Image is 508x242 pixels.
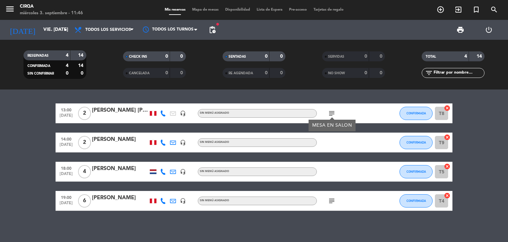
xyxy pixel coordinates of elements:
[229,55,246,58] span: SENTADAS
[200,112,229,114] span: Sin menú asignado
[165,54,168,59] strong: 0
[27,72,54,75] span: SIN CONFIRMAR
[216,22,220,26] span: fiber_manual_record
[380,54,384,59] strong: 0
[180,71,184,75] strong: 0
[400,194,433,208] button: CONFIRMADA
[485,26,493,34] i: power_settings_new
[328,197,336,205] i: subject
[444,192,450,199] i: cancel
[328,55,344,58] span: SERVIDAS
[180,110,186,116] i: headset_mic
[400,136,433,149] button: CONFIRMADA
[180,140,186,146] i: headset_mic
[81,71,85,76] strong: 0
[5,23,40,37] i: [DATE]
[27,64,50,68] span: CONFIRMADA
[78,53,85,58] strong: 14
[425,69,433,77] i: filter_list
[58,164,74,172] span: 18:00
[85,28,131,32] span: Todos los servicios
[129,55,147,58] span: CHECK INS
[180,169,186,175] i: headset_mic
[58,172,74,179] span: [DATE]
[400,165,433,178] button: CONFIRMADA
[129,72,149,75] span: CANCELADA
[456,26,464,34] span: print
[200,199,229,202] span: Sin menú asignado
[490,6,498,14] i: search
[5,4,15,14] i: menu
[27,54,49,57] span: RESERVADAS
[92,135,148,144] div: [PERSON_NAME]
[92,194,148,202] div: [PERSON_NAME]
[20,3,83,10] div: CIRQA
[472,6,480,14] i: turned_in_not
[229,72,253,75] span: RE AGENDADA
[328,109,336,117] i: subject
[312,122,352,129] div: MESA EN SALON
[58,106,74,113] span: 13:00
[58,113,74,121] span: [DATE]
[78,194,91,208] span: 6
[328,72,345,75] span: NO SHOW
[444,105,450,111] i: cancel
[58,193,74,201] span: 19:00
[280,71,284,75] strong: 0
[364,71,367,75] strong: 0
[406,199,426,203] span: CONFIRMADA
[380,71,384,75] strong: 0
[161,8,189,12] span: Mis reservas
[444,163,450,170] i: cancel
[58,201,74,209] span: [DATE]
[62,26,69,34] i: arrow_drop_down
[92,106,148,115] div: [PERSON_NAME] [PERSON_NAME]
[78,107,91,120] span: 2
[92,164,148,173] div: [PERSON_NAME]
[406,170,426,173] span: CONFIRMADA
[426,55,436,58] span: TOTAL
[265,54,268,59] strong: 0
[400,107,433,120] button: CONFIRMADA
[180,198,186,204] i: headset_mic
[58,135,74,143] span: 14:00
[253,8,286,12] span: Lista de Espera
[165,71,168,75] strong: 0
[364,54,367,59] strong: 0
[200,170,229,173] span: Sin menú asignado
[78,63,85,68] strong: 14
[58,143,74,150] span: [DATE]
[200,141,229,144] span: Sin menú asignado
[66,53,68,58] strong: 4
[406,141,426,144] span: CONFIRMADA
[189,8,222,12] span: Mapa de mesas
[20,10,83,17] div: miércoles 3. septiembre - 11:46
[66,63,68,68] strong: 4
[180,54,184,59] strong: 0
[444,134,450,141] i: cancel
[433,69,484,77] input: Filtrar por nombre...
[222,8,253,12] span: Disponibilidad
[454,6,462,14] i: exit_to_app
[5,4,15,16] button: menu
[280,54,284,59] strong: 0
[78,165,91,178] span: 4
[78,136,91,149] span: 2
[208,26,216,34] span: pending_actions
[310,8,347,12] span: Tarjetas de regalo
[437,6,444,14] i: add_circle_outline
[286,8,310,12] span: Pre-acceso
[475,20,503,40] div: LOG OUT
[66,71,68,76] strong: 0
[477,54,483,59] strong: 14
[265,71,268,75] strong: 0
[406,111,426,115] span: CONFIRMADA
[464,54,467,59] strong: 4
